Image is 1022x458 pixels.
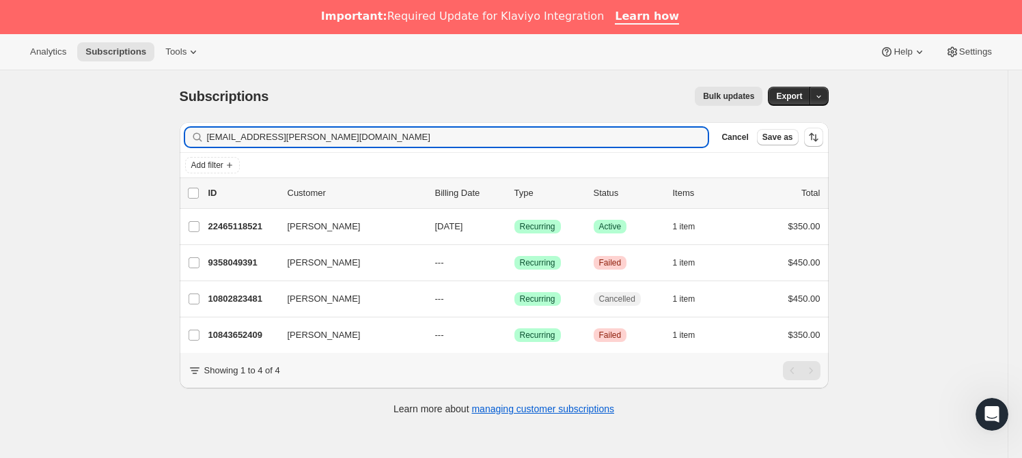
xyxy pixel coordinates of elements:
[435,330,444,340] span: ---
[279,216,416,238] button: [PERSON_NAME]
[85,46,146,57] span: Subscriptions
[894,46,912,57] span: Help
[208,328,277,342] p: 10843652409
[716,129,754,145] button: Cancel
[208,186,277,200] p: ID
[673,221,695,232] span: 1 item
[788,257,820,268] span: $450.00
[788,221,820,231] span: $350.00
[783,361,820,380] nav: Pagination
[165,46,187,57] span: Tools
[757,129,799,145] button: Save as
[435,186,503,200] p: Billing Date
[520,257,555,268] span: Recurring
[599,221,622,232] span: Active
[321,10,604,23] div: Required Update for Klaviyo Integration
[208,220,277,233] p: 22465118521
[279,324,416,346] button: [PERSON_NAME]
[288,292,361,306] span: [PERSON_NAME]
[520,330,555,341] span: Recurring
[695,87,762,106] button: Bulk updates
[599,330,622,341] span: Failed
[762,132,793,143] span: Save as
[801,186,820,200] p: Total
[208,186,820,200] div: IDCustomerBilling DateTypeStatusItemsTotal
[673,217,710,236] button: 1 item
[615,10,679,25] a: Learn how
[288,256,361,270] span: [PERSON_NAME]
[721,132,748,143] span: Cancel
[872,42,934,61] button: Help
[208,253,820,272] div: 9358049391[PERSON_NAME]---SuccessRecurringCriticalFailed1 item$450.00
[673,330,695,341] span: 1 item
[157,42,208,61] button: Tools
[208,326,820,345] div: 10843652409[PERSON_NAME]---SuccessRecurringCriticalFailed1 item$350.00
[673,326,710,345] button: 1 item
[393,402,614,416] p: Learn more about
[321,10,387,23] b: Important:
[804,128,823,147] button: Sort the results
[673,186,741,200] div: Items
[673,253,710,272] button: 1 item
[435,257,444,268] span: ---
[191,160,223,171] span: Add filter
[471,403,614,414] a: managing customer subscriptions
[208,292,277,306] p: 10802823481
[673,294,695,304] span: 1 item
[435,294,444,304] span: ---
[520,221,555,232] span: Recurring
[279,252,416,274] button: [PERSON_NAME]
[208,289,820,309] div: 10802823481[PERSON_NAME]---SuccessRecurringCancelled1 item$450.00
[599,257,622,268] span: Failed
[208,217,820,236] div: 22465118521[PERSON_NAME][DATE]SuccessRecurringSuccessActive1 item$350.00
[520,294,555,304] span: Recurring
[514,186,583,200] div: Type
[288,220,361,233] span: [PERSON_NAME]
[279,288,416,310] button: [PERSON_NAME]
[959,46,992,57] span: Settings
[703,91,754,102] span: Bulk updates
[288,186,424,200] p: Customer
[673,289,710,309] button: 1 item
[180,89,269,104] span: Subscriptions
[768,87,810,106] button: Export
[594,186,662,200] p: Status
[599,294,635,304] span: Cancelled
[937,42,1000,61] button: Settings
[673,257,695,268] span: 1 item
[207,128,708,147] input: Filter subscribers
[185,157,240,173] button: Add filter
[77,42,154,61] button: Subscriptions
[788,330,820,340] span: $350.00
[288,328,361,342] span: [PERSON_NAME]
[22,42,74,61] button: Analytics
[435,221,463,231] span: [DATE]
[776,91,802,102] span: Export
[976,398,1008,431] iframe: Intercom live chat
[30,46,66,57] span: Analytics
[208,256,277,270] p: 9358049391
[788,294,820,304] span: $450.00
[204,364,280,377] p: Showing 1 to 4 of 4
